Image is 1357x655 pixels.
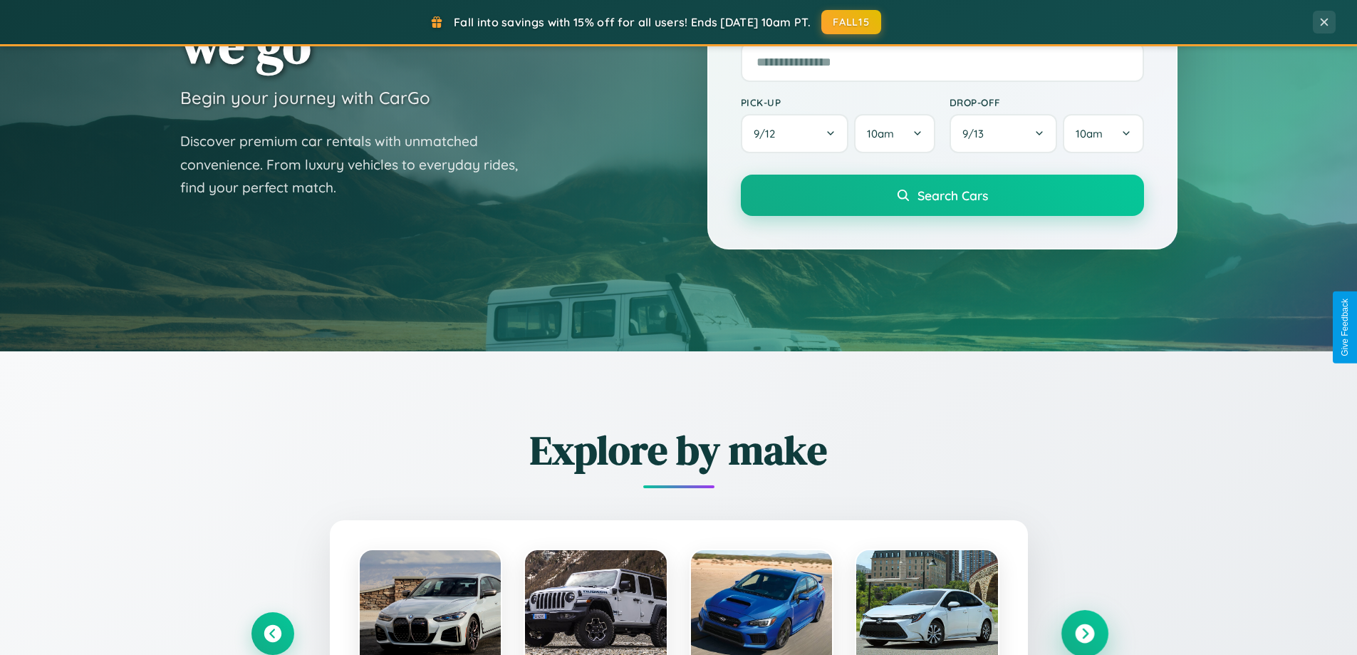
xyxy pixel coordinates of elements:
span: Fall into savings with 15% off for all users! Ends [DATE] 10am PT. [454,15,811,29]
button: 10am [1063,114,1143,153]
span: 9 / 12 [754,127,782,140]
span: 10am [867,127,894,140]
h2: Explore by make [251,423,1106,478]
label: Drop-off [950,96,1144,108]
label: Pick-up [741,96,935,108]
div: Give Feedback [1340,299,1350,356]
span: Search Cars [917,187,988,203]
span: 9 / 13 [962,127,991,140]
button: FALL15 [821,10,881,34]
p: Discover premium car rentals with unmatched convenience. From luxury vehicles to everyday rides, ... [180,130,536,200]
button: 9/12 [741,114,849,153]
button: 10am [854,114,935,153]
h3: Begin your journey with CarGo [180,87,430,108]
span: 10am [1076,127,1103,140]
button: Search Cars [741,175,1144,216]
button: 9/13 [950,114,1058,153]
